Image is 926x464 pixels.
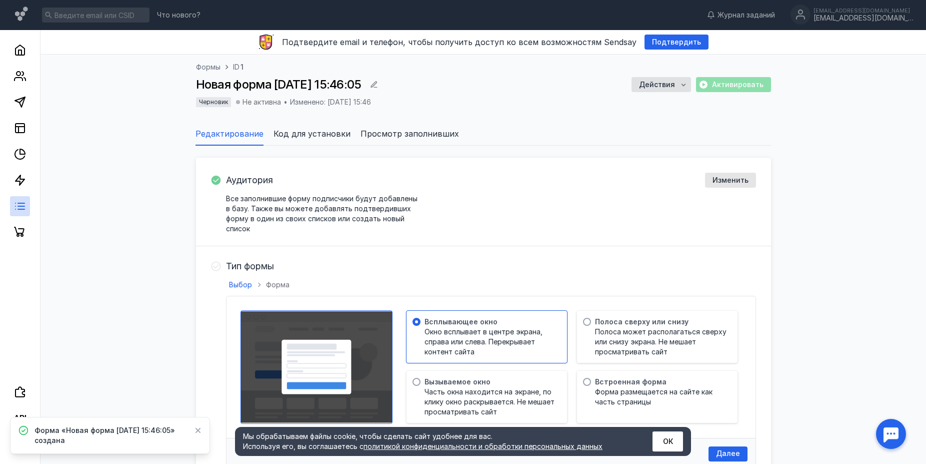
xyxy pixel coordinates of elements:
div: • [283,97,287,107]
a: Журнал заданий [702,10,780,20]
span: Название компании [65,31,138,39]
span: Новая форма [DATE] 15:46:05 [196,77,361,92]
span: Полоса сверху или снизу [595,317,688,327]
span: Встроенная форма [595,377,666,387]
span: 1 [240,62,243,72]
button: Подтвердить [644,35,708,50]
span: Код для установки [273,128,350,140]
span: Вызываемое окно [424,377,490,387]
span: Журнал заданий [717,10,775,20]
span: Что нового? [157,12,200,19]
a: Что нового? [152,12,205,19]
button: Далее [708,446,747,461]
span: Изменено: [DATE] 15:46 [290,97,371,107]
div: Мы обрабатываем файлы cookie, чтобы сделать сайт удобнее для вас. Используя его, вы соглашаетесь c [243,431,628,451]
span: Форма «Новая форма [DATE] 15:46:05» создана [34,425,186,445]
span: Изменить [712,176,748,185]
a: Подтвердить [72,74,121,85]
span: Далее [716,449,740,458]
span: Подтвердите подписку на рассылку, пожалуйста [65,50,289,61]
span: Все заполнившие форму подписчики будут добавлены в базу. Также вы можете добавлять подтвердивших ... [226,194,417,233]
div: [EMAIL_ADDRESS][DOMAIN_NAME] [813,8,913,14]
span: Черновик [199,98,228,106]
span: Если вы не подписывались на эту рассылку, проигнорируйте письмо. Вы не будете подписаны на рассыл... [65,97,312,114]
span: Действия [639,81,675,89]
a: Формы [196,62,220,72]
button: Изменить [705,173,756,188]
h4: Аудитория [226,175,273,185]
span: Форма размещается на сайте как часть страницы [595,387,727,407]
h4: Тип формы [226,261,274,271]
span: Редактирование [195,128,263,140]
button: Действия [631,77,691,92]
button: ОК [652,431,683,451]
a: политикой конфиденциальности и обработки персональных данных [363,442,602,450]
span: ID [233,63,239,71]
input: Введите email или CSID [42,8,149,23]
span: Выбор [229,280,252,289]
span: Подтвердите email и телефон, чтобы получить доступ ко всем возможностям Sendsay [282,37,636,47]
div: [EMAIL_ADDRESS][DOMAIN_NAME] [813,14,913,23]
span: Не активна [242,98,281,106]
span: Часть окна находится на экране, по клику окно раскрывается. Не мешает просматривать сайт [424,387,557,417]
span: Просмотр заполнивших [360,128,459,140]
span: Подтвердить [652,38,701,47]
span: Полоса может располагаться сверху или снизу экрана. Не мешает просматривать сайт [595,327,727,357]
span: Форма [266,280,289,289]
